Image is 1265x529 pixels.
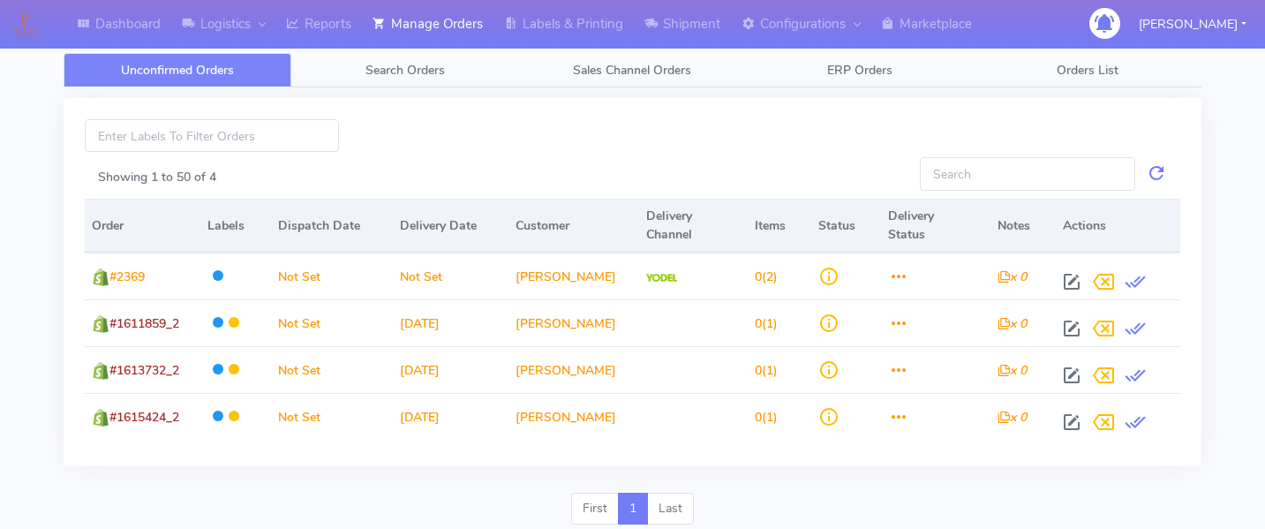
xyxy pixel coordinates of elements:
th: Delivery Status [881,199,990,253]
th: Dispatch Date [271,199,393,253]
span: 0 [755,409,762,426]
i: x 0 [998,268,1027,285]
i: x 0 [998,362,1027,379]
span: ERP Orders [827,62,892,79]
th: Labels [200,199,271,253]
input: Enter Labels To Filter Orders [85,119,339,152]
th: Customer [508,199,639,253]
a: 1 [618,493,648,525]
span: #1615424_2 [109,409,179,426]
th: Delivery Channel [639,199,748,253]
span: Orders List [1057,62,1118,79]
th: Items [748,199,811,253]
th: Delivery Date [393,199,508,253]
span: Search Orders [365,62,445,79]
span: #1611859_2 [109,315,179,332]
label: Showing 1 to 50 of 4 [98,168,216,186]
span: #1613732_2 [109,362,179,379]
td: [DATE] [393,346,508,393]
td: [PERSON_NAME] [508,253,639,299]
td: Not Set [271,393,393,440]
td: Not Set [271,253,393,299]
input: Search [920,157,1135,190]
th: Notes [990,199,1056,253]
th: Actions [1056,199,1180,253]
th: Order [85,199,200,253]
td: Not Set [393,253,508,299]
span: (2) [755,268,778,285]
span: Sales Channel Orders [573,62,691,79]
td: [DATE] [393,393,508,440]
button: [PERSON_NAME] [1126,6,1260,42]
td: Not Set [271,346,393,393]
td: [PERSON_NAME] [508,393,639,440]
span: 0 [755,268,762,285]
i: x 0 [998,409,1027,426]
td: [PERSON_NAME] [508,346,639,393]
span: (1) [755,409,778,426]
span: Unconfirmed Orders [121,62,234,79]
span: 0 [755,362,762,379]
img: Yodel [646,274,677,283]
th: Status [811,199,882,253]
span: (1) [755,315,778,332]
span: 0 [755,315,762,332]
td: [DATE] [393,299,508,346]
i: x 0 [998,315,1027,332]
span: #2369 [109,268,145,285]
td: Not Set [271,299,393,346]
ul: Tabs [64,53,1201,87]
span: (1) [755,362,778,379]
td: [PERSON_NAME] [508,299,639,346]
